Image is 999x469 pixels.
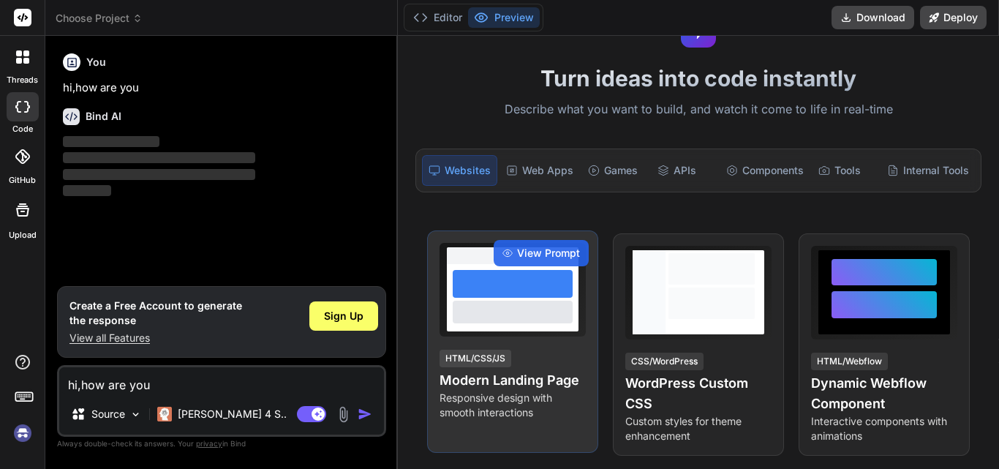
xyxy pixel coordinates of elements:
[324,309,363,323] span: Sign Up
[9,174,36,187] label: GitHub
[57,437,386,451] p: Always double-check its answers. Your in Bind
[407,100,990,119] p: Describe what you want to build, and watch it come to life in real-time
[63,185,111,196] span: ‌
[440,370,586,391] h4: Modern Landing Page
[91,407,125,421] p: Source
[440,350,511,367] div: HTML/CSS/JS
[811,414,957,443] p: Interactive components with animations
[10,421,35,446] img: signin
[468,7,540,28] button: Preview
[407,7,468,28] button: Editor
[12,123,33,135] label: code
[422,155,497,186] div: Websites
[811,373,957,414] h4: Dynamic Webflow Component
[63,80,383,97] p: hi,how are you
[625,373,772,414] h4: WordPress Custom CSS
[196,439,222,448] span: privacy
[178,407,287,421] p: [PERSON_NAME] 4 S..
[582,155,648,186] div: Games
[129,408,142,421] img: Pick Models
[920,6,987,29] button: Deploy
[335,406,352,423] img: attachment
[157,407,172,421] img: Claude 4 Sonnet
[63,169,255,180] span: ‌
[832,6,914,29] button: Download
[813,155,878,186] div: Tools
[500,155,579,186] div: Web Apps
[720,155,810,186] div: Components
[63,152,255,163] span: ‌
[440,391,586,420] p: Responsive design with smooth interactions
[407,65,990,91] h1: Turn ideas into code instantly
[86,55,106,70] h6: You
[517,246,580,260] span: View Prompt
[56,11,143,26] span: Choose Project
[9,229,37,241] label: Upload
[652,155,717,186] div: APIs
[625,353,704,370] div: CSS/WordPress
[63,136,159,147] span: ‌
[625,414,772,443] p: Custom styles for theme enhancement
[358,407,372,421] img: icon
[7,74,38,86] label: threads
[69,299,242,328] h1: Create a Free Account to generate the response
[86,109,121,124] h6: Bind AI
[811,353,888,370] div: HTML/Webflow
[881,155,975,186] div: Internal Tools
[69,331,242,345] p: View all Features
